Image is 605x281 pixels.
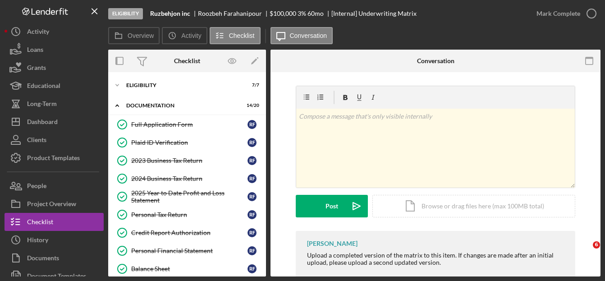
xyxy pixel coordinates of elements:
div: R F [247,138,257,147]
div: 7 / 7 [243,83,259,88]
a: 2024 Business Tax ReturnRF [113,170,261,188]
div: 2024 Business Tax Return [131,175,247,182]
span: $100,000 [270,9,296,17]
div: R F [247,120,257,129]
div: Educational [27,77,60,97]
iframe: Intercom live chat [574,241,596,263]
div: Clients [27,131,46,151]
a: 2025 Year to Date Profit and Loss StatementRF [113,188,261,206]
div: 2023 Business Tax Return [131,157,247,164]
button: Clients [5,131,104,149]
button: Activity [162,27,207,44]
div: Full Application Form [131,121,247,128]
div: Checklist [27,213,53,233]
span: 6 [593,241,600,249]
div: Post [325,195,338,217]
div: R F [247,228,257,237]
label: Activity [181,32,201,39]
button: Loans [5,41,104,59]
div: Balance Sheet [131,265,247,272]
a: Personal Tax ReturnRF [113,206,261,224]
div: [Internal] Underwriting Matrix [331,10,417,17]
button: Long-Term [5,95,104,113]
a: Full Application FormRF [113,115,261,134]
div: Activity [27,23,49,43]
div: R F [247,264,257,273]
a: Balance SheetRF [113,260,261,278]
div: 14 / 20 [243,103,259,108]
div: Credit Report Authorization [131,229,247,236]
button: Product Templates [5,149,104,167]
button: People [5,177,104,195]
a: Credit Report AuthorizationRF [113,224,261,242]
div: Dashboard [27,113,58,133]
a: Plaid ID VerificationRF [113,134,261,152]
div: Checklist [174,57,200,64]
label: Checklist [229,32,255,39]
div: Eligibility [126,83,237,88]
button: Activity [5,23,104,41]
div: [PERSON_NAME] [307,240,357,247]
div: Documentation [126,103,237,108]
button: Post [296,195,368,217]
button: History [5,231,104,249]
button: Documents [5,249,104,267]
button: Overview [108,27,160,44]
div: 2025 Year to Date Profit and Loss Statement [131,189,247,204]
div: Project Overview [27,195,76,215]
button: Conversation [270,27,333,44]
div: Long-Term [27,95,57,115]
div: History [27,231,48,251]
button: Checklist [210,27,261,44]
div: Plaid ID Verification [131,139,247,146]
div: Roozbeh Farahanipour [198,10,270,17]
button: Checklist [5,213,104,231]
div: Conversation [417,57,454,64]
a: Personal Financial StatementRF [113,242,261,260]
div: R F [247,192,257,201]
div: Upload a completed version of the matrix to this item. If changes are made after an initial uploa... [307,252,566,266]
button: Project Overview [5,195,104,213]
div: Mark Complete [536,5,580,23]
div: R F [247,210,257,219]
div: 3 % [298,10,306,17]
button: Mark Complete [527,5,600,23]
a: 2023 Business Tax ReturnRF [113,152,261,170]
div: R F [247,174,257,183]
button: Grants [5,59,104,77]
label: Overview [128,32,154,39]
button: Dashboard [5,113,104,131]
div: Personal Tax Return [131,211,247,218]
div: Documents [27,249,59,269]
div: People [27,177,46,197]
div: 60 mo [307,10,324,17]
div: Grants [27,59,46,79]
div: R F [247,246,257,255]
div: Personal Financial Statement [131,247,247,254]
label: Conversation [290,32,327,39]
div: Loans [27,41,43,61]
div: Eligibility [108,8,143,19]
div: R F [247,156,257,165]
button: Educational [5,77,104,95]
div: Product Templates [27,149,80,169]
b: Ruzbehjon inc [150,10,190,17]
